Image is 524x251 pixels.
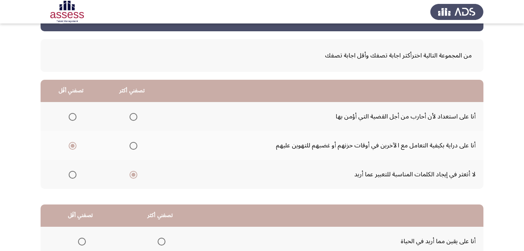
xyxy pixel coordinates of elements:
[163,131,483,160] td: أنا على دراية بكيفية التعامل مع الآخرين في أوقات حزنهم أو غضبهم للتهوين عليهم
[126,110,137,123] mat-radio-group: Select an option
[66,110,76,123] mat-radio-group: Select an option
[430,1,483,23] img: Assess Talent Management logo
[120,204,200,227] th: تصفني أكثر
[163,102,483,131] td: أنا على استعداد لأن أحارب من أجل القضية التي أؤمن بها
[101,80,162,102] th: تصفني أكثر
[75,235,86,248] mat-radio-group: Select an option
[41,1,94,23] img: Assessment logo of OCM R1 ASSESS
[66,168,76,181] mat-radio-group: Select an option
[66,139,76,152] mat-radio-group: Select an option
[41,204,120,227] th: تصفني أقَل
[52,49,472,62] span: من المجموعة التالية اخترأكثر اجابة تصفك وأقل اجابة تصفك
[126,168,137,181] mat-radio-group: Select an option
[155,235,165,248] mat-radio-group: Select an option
[126,139,137,152] mat-radio-group: Select an option
[163,160,483,189] td: لا أتعثر في إيجاد الكلمات المناسبة للتعبير عما أريد
[41,80,101,102] th: تصفني أقَل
